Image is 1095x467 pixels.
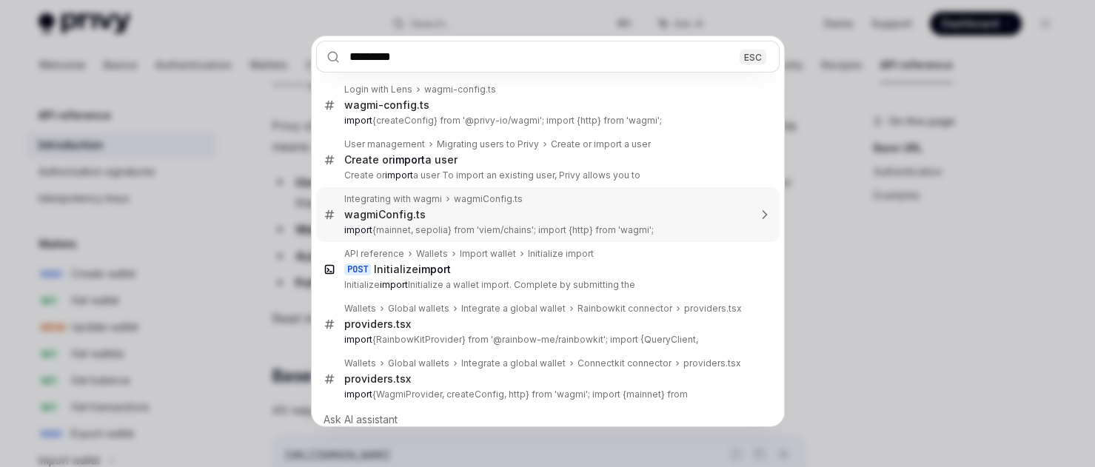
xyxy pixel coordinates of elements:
div: Create or a user [344,153,458,167]
div: Initialize [374,263,451,276]
p: Initialize Initialize a wallet import. Complete by submitting the [344,279,749,291]
b: import [385,169,413,181]
div: Migrating users to Privy [437,138,539,150]
div: Integrate a global wallet [461,303,566,315]
b: import [344,224,372,235]
div: Wallets [344,303,376,315]
div: providers.tsx [683,357,741,369]
div: wagmi-config.ts [424,84,496,95]
div: wagmi-config.ts [344,98,429,112]
div: User management [344,138,425,150]
p: {createConfig} from '@privy-io/wagmi'; import {http} from 'wagmi'; [344,115,749,127]
div: Ask AI assistant [316,406,780,433]
b: import [418,263,451,275]
b: import [344,334,372,345]
div: Global wallets [388,357,449,369]
div: Rainbowkit connector [577,303,672,315]
div: Initialize import [528,248,594,260]
p: Create or a user To import an existing user, Privy allows you to [344,169,749,181]
div: API reference [344,248,404,260]
div: Integrate a global wallet [461,357,566,369]
b: import [392,153,425,166]
div: Global wallets [388,303,449,315]
div: ESC [740,49,766,64]
p: {RainbowKitProvider} from '@rainbow-me/rainbowkit'; import {QueryClient, [344,334,749,346]
div: Integrating with wagmi [344,193,442,205]
div: Login with Lens [344,84,412,95]
div: wagmiConfig.ts [454,193,523,205]
p: {WagmiProvider, createConfig, http} from 'wagmi'; import {mainnet} from [344,389,749,400]
div: POST [344,263,371,275]
b: import [344,115,372,126]
div: providers.tsx [344,318,411,331]
b: import [344,389,372,400]
div: Create or import a user [551,138,651,150]
div: wagmiConfig.ts [344,208,426,221]
div: providers.tsx [344,372,411,386]
b: import [380,279,408,290]
div: Connectkit connector [577,357,672,369]
div: Wallets [416,248,448,260]
div: providers.tsx [684,303,742,315]
p: {mainnet, sepolia} from 'viem/chains'; import {http} from 'wagmi'; [344,224,749,236]
div: Wallets [344,357,376,369]
div: Import wallet [460,248,516,260]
